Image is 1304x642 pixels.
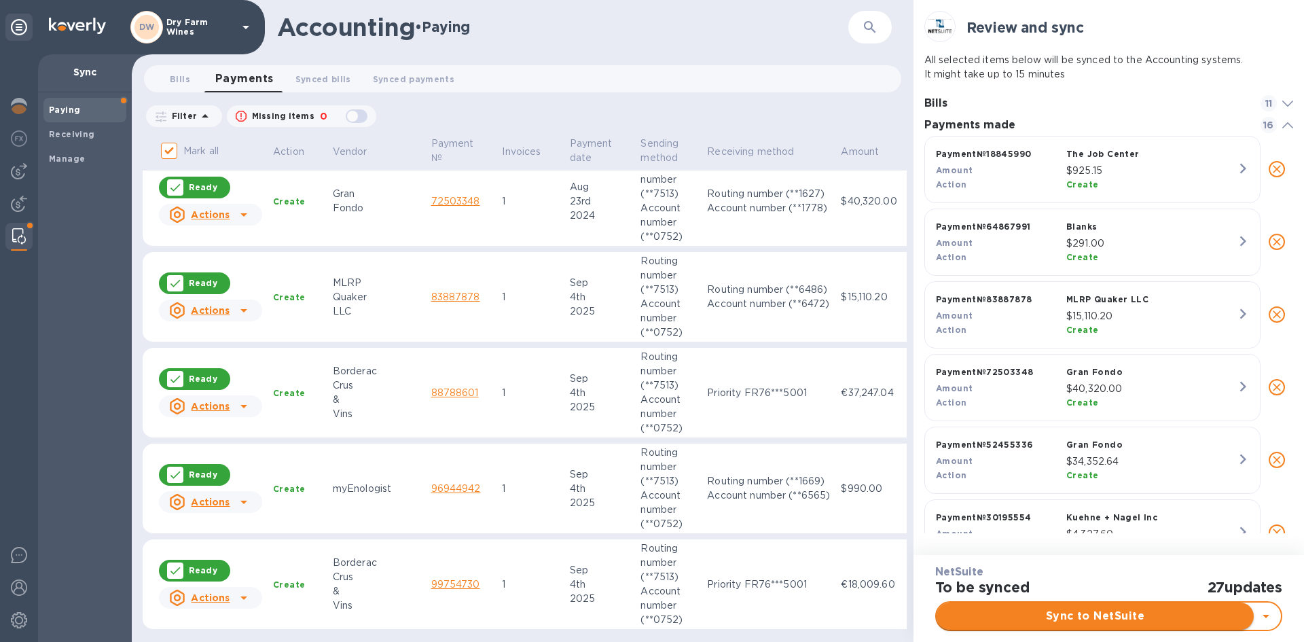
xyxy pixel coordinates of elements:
[1261,153,1293,185] button: close
[273,145,322,159] span: Action
[924,209,1261,276] button: Payment№64867991BlanksAmount$291.00ActionCreate
[841,145,896,159] span: Amount
[1066,294,1148,304] b: MLRP Quaker LLC
[936,238,973,248] b: Amount
[707,474,830,488] div: Routing number (**1669)
[570,563,630,577] div: Sep
[936,440,1032,450] b: Payment № 52455336
[924,427,1261,494] button: Payment№52455336Gran FondoAmount$34,352.64ActionCreate
[570,592,630,606] div: 2025
[1066,236,1249,251] p: $291.00
[570,137,630,165] span: Payment date
[936,456,973,466] b: Amount
[570,304,630,319] div: 2025
[936,383,973,393] b: Amount
[333,570,420,584] div: Crus
[189,565,217,576] p: Ready
[1066,512,1157,522] b: Kuehne + Nagel Inc
[333,407,420,421] div: Vins
[320,109,327,124] p: 0
[333,584,420,599] div: &
[936,310,973,321] b: Amount
[273,196,305,207] b: Create
[936,179,966,190] b: Action
[191,497,230,507] u: Actions
[333,393,420,407] div: &
[841,290,898,304] p: $15,110.20
[502,482,558,496] p: 1
[189,469,217,480] p: Ready
[570,180,630,194] div: Aug
[502,194,558,209] p: 1
[49,154,85,164] b: Manage
[707,283,830,297] div: Routing number (**6486)
[707,201,830,215] div: Account number (**1778)
[570,372,630,386] div: Sep
[191,401,230,412] u: Actions
[1066,149,1140,159] b: The Job Center
[333,599,420,613] div: Vins
[640,446,696,531] p: Routing number (**7513) Account number (**0752)
[49,18,106,34] img: Logo
[924,354,1261,421] button: Payment№72503348Gran FondoAmount$40,320.00ActionCreate
[166,110,197,122] p: Filter
[273,388,305,398] b: Create
[1261,516,1293,549] button: close
[640,541,696,627] p: Routing number (**7513) Account number (**0752)
[1066,527,1249,541] p: $4,327.60
[189,373,217,385] p: Ready
[1066,367,1123,377] b: Gran Fondo
[502,386,558,400] p: 1
[333,378,420,393] div: Crus
[936,367,1033,377] b: Payment № 72503348
[936,294,1032,304] b: Payment № 83887878
[415,18,470,35] h2: • Paying
[924,136,1261,203] button: Payment№18845990The Job CenterAmount$925.15ActionCreate
[502,577,558,592] p: 1
[5,14,33,41] div: Unpin categories
[924,114,1293,136] div: Payments made 16
[431,291,480,302] a: 83887878
[841,145,879,159] p: Amount
[570,386,630,400] div: 4th
[640,137,678,165] p: Sending method
[841,482,898,496] p: $990.00
[841,577,898,592] p: €18,009.60
[1208,579,1282,596] h2: 27 updates
[1265,98,1272,109] b: 11
[570,194,630,209] div: 23rd
[570,577,630,592] div: 4th
[924,118,1015,131] b: Payments made
[191,209,230,220] u: Actions
[570,290,630,304] div: 4th
[937,603,1254,630] button: Sync to NetSuite
[1066,382,1249,396] p: $40,320.00
[640,350,696,435] p: Routing number (**7513) Account number (**0752)
[570,482,630,496] div: 4th
[936,529,973,539] b: Amount
[502,290,558,304] p: 1
[841,386,898,400] p: €37,247.04
[966,19,1084,36] b: Review and sync
[1263,120,1273,130] b: 16
[183,144,219,158] p: Mark all
[295,72,351,86] span: Synced bills
[1261,444,1293,476] button: close
[1066,325,1098,335] b: Create
[333,482,420,496] div: myEnologist
[273,579,305,590] b: Create
[1261,298,1293,331] button: close
[49,65,121,79] p: Sync
[502,145,541,159] p: Invoices
[333,304,420,319] div: LLC
[707,187,830,201] div: Routing number (**1627)
[640,254,696,340] p: Routing number (**7513) Account number (**0752)
[936,397,966,408] b: Action
[227,105,376,127] button: Missing items0
[841,194,898,209] p: $40,320.00
[11,130,27,147] img: Foreign exchange
[707,145,812,159] span: Receiving method
[570,137,613,165] p: Payment date
[191,592,230,603] u: Actions
[1066,179,1098,190] b: Create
